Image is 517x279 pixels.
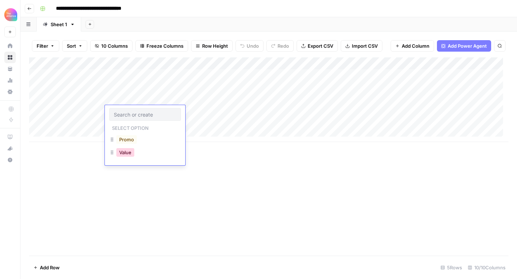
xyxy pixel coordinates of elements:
div: What's new? [5,143,15,154]
button: Filter [32,40,59,52]
button: Promo [116,135,137,144]
button: Freeze Columns [135,40,188,52]
a: Your Data [4,63,16,75]
a: Sheet 1 [37,17,81,32]
button: Undo [236,40,264,52]
button: What's new? [4,143,16,154]
span: Freeze Columns [146,42,183,49]
button: Export CSV [297,40,338,52]
a: Usage [4,75,16,86]
div: 10/10 Columns [465,262,508,273]
span: 10 Columns [101,42,128,49]
span: Undo [247,42,259,49]
div: 5 Rows [438,262,465,273]
a: Browse [4,52,16,63]
button: Value [116,148,134,157]
button: Workspace: Alliance [4,6,16,24]
span: Redo [278,42,289,49]
button: 10 Columns [90,40,132,52]
div: Value [109,147,181,160]
a: Home [4,40,16,52]
button: Add Row [29,262,64,273]
span: Import CSV [352,42,378,49]
button: Redo [266,40,294,52]
span: Filter [37,42,48,49]
img: Alliance Logo [4,8,17,21]
span: Row Height [202,42,228,49]
div: Sheet 1 [51,21,67,28]
span: Sort [67,42,76,49]
button: Add Power Agent [437,40,491,52]
button: Help + Support [4,154,16,166]
span: Export CSV [308,42,333,49]
span: Add Column [402,42,429,49]
button: Sort [62,40,87,52]
button: Row Height [191,40,233,52]
a: AirOps Academy [4,131,16,143]
p: Select option [109,123,152,132]
a: Settings [4,86,16,98]
span: Add Row [40,264,60,271]
button: Import CSV [341,40,382,52]
div: Promo [109,134,181,147]
input: Search or create [114,111,176,118]
button: Add Column [391,40,434,52]
span: Add Power Agent [448,42,487,49]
